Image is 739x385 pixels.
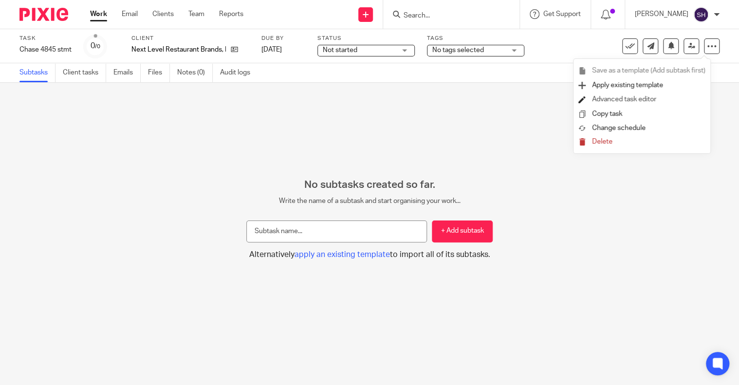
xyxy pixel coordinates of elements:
[693,7,709,22] img: svg%3E
[317,35,415,42] label: Status
[323,47,357,54] span: Not started
[246,196,493,206] p: Write the name of a subtask and start organising your work...
[90,9,107,19] a: Work
[122,9,138,19] a: Email
[246,250,493,260] button: Alternativelyapply an existing templateto import all of its subtasks.
[131,45,226,55] p: Next Level Restaurant Brands, LLC
[432,220,493,242] button: + Add subtask
[148,63,170,82] a: Files
[592,67,705,74] span: Save as a template (Add subtask first)
[261,35,305,42] label: Due by
[219,9,243,19] a: Reports
[432,47,484,54] span: No tags selected
[188,9,204,19] a: Team
[177,63,213,82] a: Notes (0)
[91,40,100,52] div: 0
[592,110,622,117] a: Copy task
[19,45,72,55] div: Chase 4845 stmt
[131,35,249,42] label: Client
[592,125,646,131] span: Change schedule
[220,63,258,82] a: Audit logs
[19,8,68,21] img: Pixie
[152,9,174,19] a: Clients
[592,82,663,89] span: Apply existing template
[635,9,688,19] p: [PERSON_NAME]
[592,138,612,145] span: Delete
[63,63,106,82] a: Client tasks
[246,220,427,242] input: Subtask name...
[427,35,524,42] label: Tags
[261,46,282,53] span: [DATE]
[403,12,490,20] input: Search
[19,63,55,82] a: Subtasks
[246,179,493,191] h2: No subtasks created so far.
[19,35,72,42] label: Task
[543,11,581,18] span: Get Support
[113,63,141,82] a: Emails
[295,251,390,258] span: apply an existing template
[95,44,100,49] small: /0
[592,96,656,103] a: Advanced task editor
[578,138,705,146] button: Delete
